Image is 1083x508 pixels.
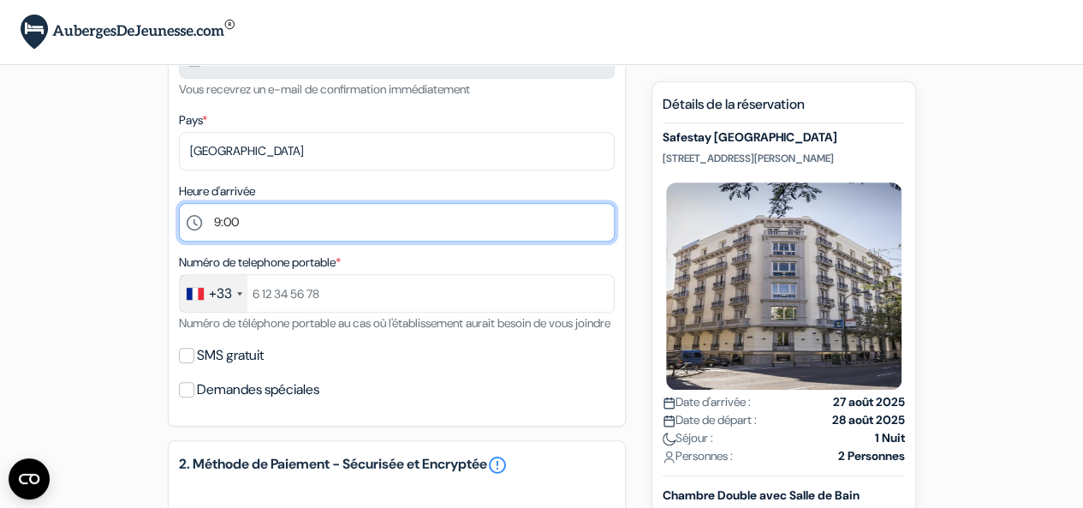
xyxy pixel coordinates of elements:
[838,447,905,465] strong: 2 Personnes
[180,275,247,312] div: France: +33
[663,96,905,123] h5: Détails de la réservation
[832,411,905,429] strong: 28 août 2025
[663,415,675,427] img: calendar.svg
[663,393,751,411] span: Date d'arrivée :
[663,411,757,429] span: Date de départ :
[663,447,733,465] span: Personnes :
[179,254,341,272] label: Numéro de telephone portable
[179,81,470,97] small: Vous recevrez un e-mail de confirmation immédiatement
[179,315,610,331] small: Numéro de téléphone portable au cas où l'établissement aurait besoin de vous joindre
[179,111,207,129] label: Pays
[663,397,675,409] img: calendar.svg
[663,152,905,165] p: [STREET_ADDRESS][PERSON_NAME]
[487,455,508,475] a: error_outline
[663,130,905,145] h5: Safestay [GEOGRAPHIC_DATA]
[833,393,905,411] strong: 27 août 2025
[209,284,232,304] div: +33
[9,458,50,499] button: Ouvrir le widget CMP
[663,451,675,463] img: user_icon.svg
[875,429,905,447] strong: 1 Nuit
[179,274,615,313] input: 6 12 34 56 78
[179,455,615,475] h5: 2. Méthode de Paiement - Sécurisée et Encryptée
[179,182,255,200] label: Heure d'arrivée
[197,378,319,402] label: Demandes spéciales
[21,15,235,50] img: AubergesDeJeunesse.com
[663,429,713,447] span: Séjour :
[663,433,675,445] img: moon.svg
[197,344,264,368] label: SMS gratuit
